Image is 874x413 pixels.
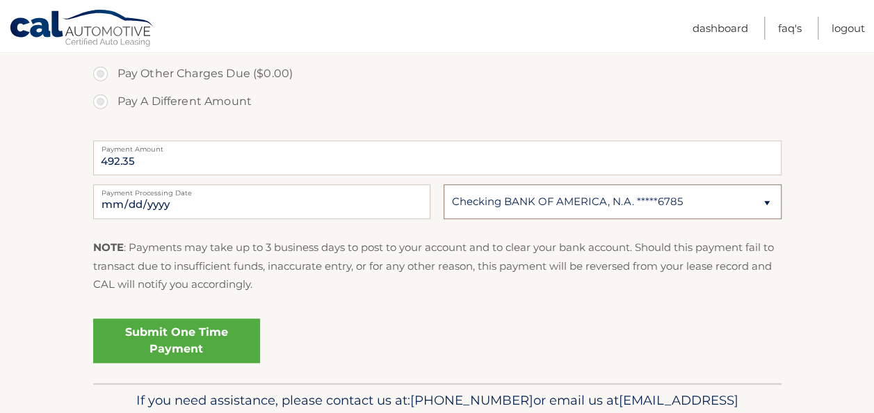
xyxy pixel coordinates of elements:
input: Payment Date [93,184,430,219]
a: Logout [832,17,865,40]
span: [PHONE_NUMBER] [410,392,533,408]
label: Pay Other Charges Due ($0.00) [93,60,782,88]
label: Payment Amount [93,140,782,152]
a: Submit One Time Payment [93,318,260,363]
label: Payment Processing Date [93,184,430,195]
label: Pay A Different Amount [93,88,782,115]
p: : Payments may take up to 3 business days to post to your account and to clear your bank account.... [93,238,782,293]
strong: NOTE [93,241,124,254]
a: FAQ's [778,17,802,40]
input: Payment Amount [93,140,782,175]
a: Cal Automotive [9,9,155,49]
a: Dashboard [693,17,748,40]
